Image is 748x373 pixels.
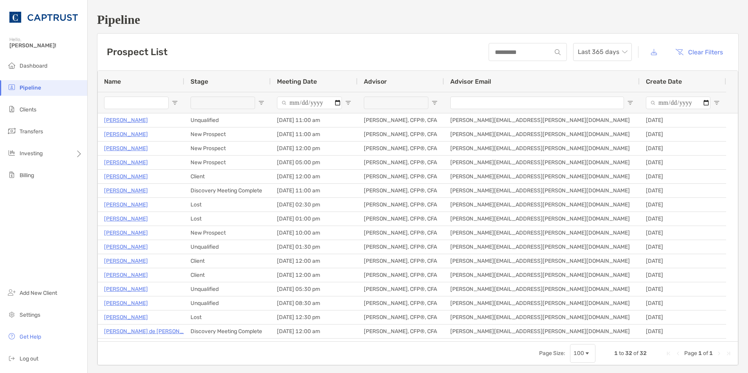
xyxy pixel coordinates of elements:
a: [PERSON_NAME] [104,256,148,266]
h1: Pipeline [97,13,739,27]
p: [PERSON_NAME] [104,270,148,280]
div: Previous Page [675,350,681,357]
img: dashboard icon [7,61,16,70]
div: [DATE] 02:30 pm [271,198,358,212]
span: Advisor Email [450,78,491,85]
a: [PERSON_NAME] [104,284,148,294]
div: [PERSON_NAME], CFP®, CFA [358,240,444,254]
div: [PERSON_NAME], CFP®, CFA [358,226,444,240]
span: Clients [20,106,36,113]
a: [PERSON_NAME] [104,186,148,195]
button: Clear Filters [669,43,729,61]
a: [PERSON_NAME] [104,143,148,153]
a: [PERSON_NAME] de [PERSON_NAME] [104,326,200,336]
img: input icon [555,49,561,55]
span: Investing [20,150,43,157]
div: [DATE] 01:30 pm [271,240,358,254]
button: Open Filter Menu [258,100,264,106]
a: [PERSON_NAME] [104,200,148,210]
div: [DATE] [640,226,726,240]
img: get-help icon [7,332,16,341]
div: [PERSON_NAME][EMAIL_ADDRESS][PERSON_NAME][DOMAIN_NAME] [444,142,640,155]
div: Discovery Meeting Complete [184,325,271,338]
div: [PERSON_NAME][EMAIL_ADDRESS][PERSON_NAME][DOMAIN_NAME] [444,226,640,240]
span: Dashboard [20,63,47,69]
div: [PERSON_NAME], CFP®, CFA [358,184,444,197]
div: [DATE] 12:00 am [271,170,358,183]
img: billing icon [7,170,16,179]
button: Open Filter Menu [627,100,633,106]
div: [DATE] 12:00 pm [271,142,358,155]
p: [PERSON_NAME] [104,341,148,350]
p: [PERSON_NAME] [104,115,148,125]
div: Unqualified [184,339,271,352]
div: [PERSON_NAME], CFP®, CFA [358,212,444,226]
div: [DATE] 11:00 am [271,113,358,127]
div: [DATE] 08:30 am [271,296,358,310]
div: [PERSON_NAME][EMAIL_ADDRESS][PERSON_NAME][DOMAIN_NAME] [444,198,640,212]
div: Lost [184,212,271,226]
span: Page [684,350,697,357]
div: Lost [184,310,271,324]
span: 1 [698,350,702,357]
div: [PERSON_NAME][EMAIL_ADDRESS][PERSON_NAME][DOMAIN_NAME] [444,156,640,169]
span: [PERSON_NAME]! [9,42,83,49]
div: [DATE] [640,113,726,127]
img: logout icon [7,353,16,363]
span: 1 [614,350,618,357]
div: [PERSON_NAME], CFP®, CFA [358,127,444,141]
button: Open Filter Menu [432,100,438,106]
input: Advisor Email Filter Input [450,97,624,109]
span: Billing [20,172,34,179]
div: Unqualified [184,296,271,310]
span: Log out [20,355,38,362]
span: Last 365 days [578,43,627,61]
input: Meeting Date Filter Input [277,97,342,109]
p: [PERSON_NAME] [104,242,148,252]
h3: Prospect List [107,47,167,57]
div: Client [184,254,271,268]
img: add_new_client icon [7,288,16,297]
div: 100 [574,350,584,357]
span: Settings [20,312,40,318]
div: [PERSON_NAME][EMAIL_ADDRESS][PERSON_NAME][DOMAIN_NAME] [444,113,640,127]
div: [DATE] [640,325,726,338]
div: Page Size: [539,350,565,357]
div: [PERSON_NAME][EMAIL_ADDRESS][PERSON_NAME][DOMAIN_NAME] [444,339,640,352]
a: [PERSON_NAME] [104,172,148,181]
div: [DATE] 01:00 pm [271,212,358,226]
div: [PERSON_NAME], CFP®, CFA [358,325,444,338]
div: Unqualified [184,240,271,254]
div: [DATE] 05:00 pm [271,156,358,169]
img: settings icon [7,310,16,319]
div: [PERSON_NAME], CFP®, CFA [358,142,444,155]
span: Transfers [20,128,43,135]
div: [PERSON_NAME], CFP®, CFA [358,156,444,169]
div: [DATE] [640,212,726,226]
button: Open Filter Menu [714,100,720,106]
div: [DATE] 12:00 am [271,325,358,338]
input: Name Filter Input [104,97,169,109]
div: [DATE] [640,142,726,155]
div: [PERSON_NAME][EMAIL_ADDRESS][PERSON_NAME][DOMAIN_NAME] [444,268,640,282]
a: [PERSON_NAME] [104,158,148,167]
div: First Page [665,350,672,357]
span: 32 [640,350,647,357]
div: [PERSON_NAME], CFP®, CFA [358,296,444,310]
div: [PERSON_NAME][EMAIL_ADDRESS][PERSON_NAME][DOMAIN_NAME] [444,254,640,268]
div: [PERSON_NAME], CFP®, CFA [358,268,444,282]
div: Unqualified [184,282,271,296]
div: Page Size [570,344,595,363]
span: to [619,350,624,357]
a: [PERSON_NAME] [104,214,148,224]
div: [DATE] [640,282,726,296]
div: [DATE] [640,198,726,212]
div: [DATE] 12:30 pm [271,310,358,324]
div: [DATE] 12:00 am [271,254,358,268]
